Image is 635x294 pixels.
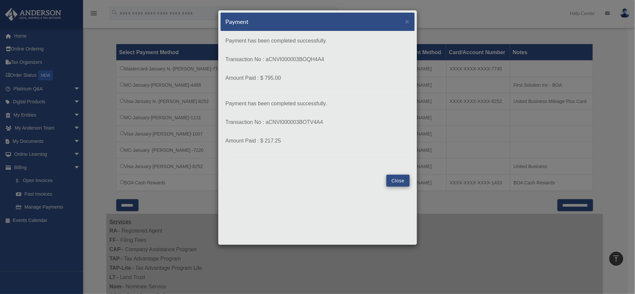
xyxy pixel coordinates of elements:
[226,99,410,108] p: Payment has been completed successfully.
[386,175,409,187] button: Close
[226,136,410,146] p: Amount Paid : $ 217.25
[226,36,410,46] p: Payment has been completed successfully.
[226,73,410,83] p: Amount Paid : $ 795.00
[405,18,410,25] span: ×
[226,55,410,64] p: Transaction No : aCNVI000003BOQH4A4
[226,118,410,127] p: Transaction No : aCNVI000003BOTV4A4
[226,18,249,26] h5: Payment
[405,18,410,25] button: Close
